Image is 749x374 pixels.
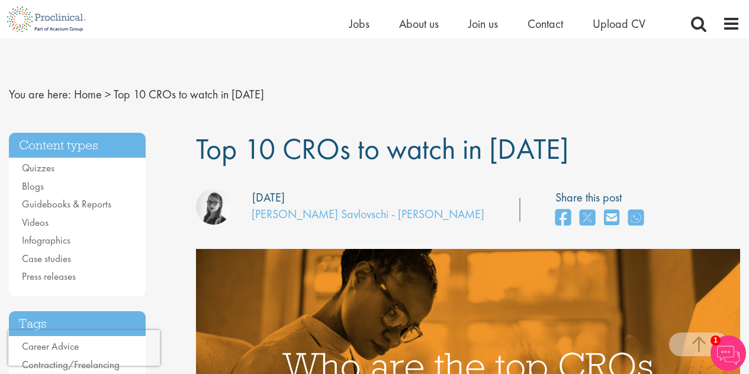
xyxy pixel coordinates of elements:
a: Contact [528,16,563,31]
a: Join us [468,16,498,31]
img: Chatbot [711,335,746,371]
span: Top 10 CROs to watch in [DATE] [114,87,264,102]
a: Press releases [22,270,76,283]
a: Quizzes [22,161,54,174]
a: Upload CV [593,16,645,31]
span: 1 [711,335,721,346]
iframe: reCAPTCHA [8,330,160,366]
h3: Tags [9,311,146,337]
a: Videos [22,216,49,229]
a: Case studies [22,252,71,265]
a: share on facebook [555,206,571,231]
span: > [105,87,111,102]
label: Share this post [555,189,650,206]
a: breadcrumb link [74,87,102,102]
a: share on email [604,206,619,231]
a: [PERSON_NAME] Savlovschi - [PERSON_NAME] [252,206,484,222]
a: Jobs [349,16,369,31]
h3: Content types [9,133,146,158]
a: share on twitter [580,206,595,231]
a: share on whats app [628,206,644,231]
a: Blogs [22,180,44,193]
a: Guidebooks & Reports [22,197,111,210]
span: You are here: [9,87,71,102]
span: Top 10 CROs to watch in [DATE] [196,130,568,168]
div: [DATE] [252,189,285,206]
a: About us [399,16,439,31]
img: Theodora Savlovschi - Wicks [196,189,232,225]
a: Infographics [22,234,70,247]
a: Contracting/Freelancing [22,358,120,371]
